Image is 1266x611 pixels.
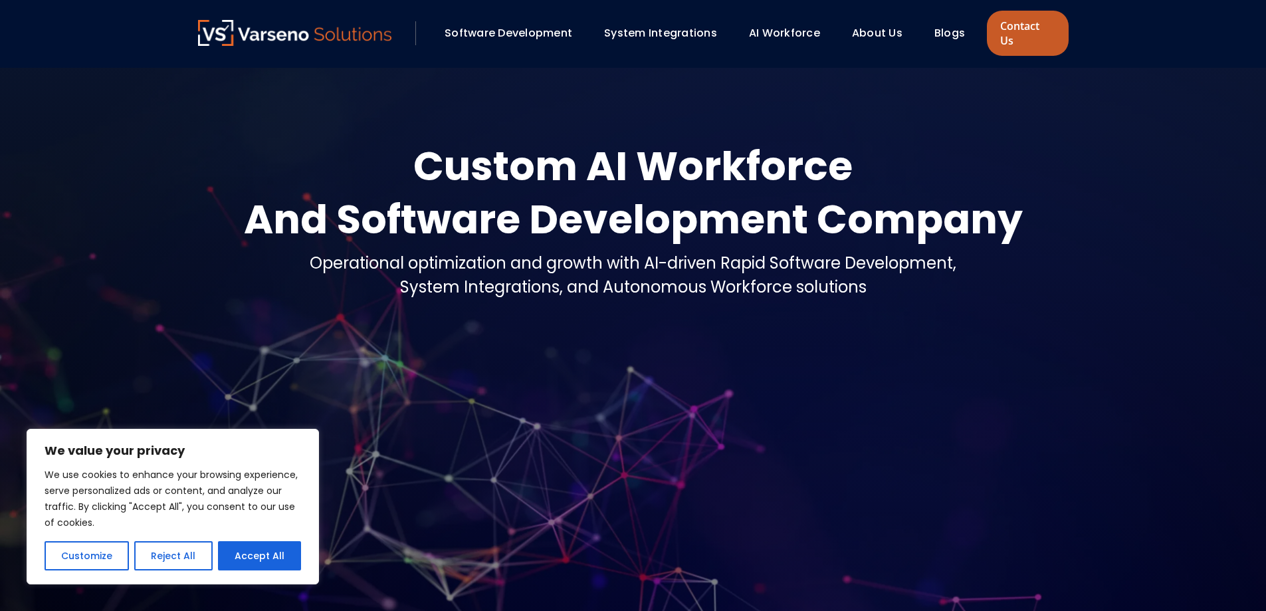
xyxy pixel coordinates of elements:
button: Reject All [134,541,212,570]
img: Varseno Solutions – Product Engineering & IT Services [198,20,392,46]
div: Blogs [928,22,984,45]
p: We value your privacy [45,443,301,459]
a: AI Workforce [749,25,820,41]
div: About Us [845,22,921,45]
p: We use cookies to enhance your browsing experience, serve personalized ads or content, and analyz... [45,467,301,531]
button: Customize [45,541,129,570]
button: Accept All [218,541,301,570]
div: Custom AI Workforce [244,140,1023,193]
a: Contact Us [987,11,1068,56]
a: Blogs [934,25,965,41]
div: System Integrations [597,22,736,45]
div: System Integrations, and Autonomous Workforce solutions [310,275,956,299]
a: Varseno Solutions – Product Engineering & IT Services [198,20,392,47]
a: System Integrations [604,25,717,41]
div: Software Development [438,22,591,45]
a: Software Development [445,25,572,41]
a: About Us [852,25,902,41]
div: Operational optimization and growth with AI-driven Rapid Software Development, [310,251,956,275]
div: And Software Development Company [244,193,1023,246]
div: AI Workforce [742,22,839,45]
